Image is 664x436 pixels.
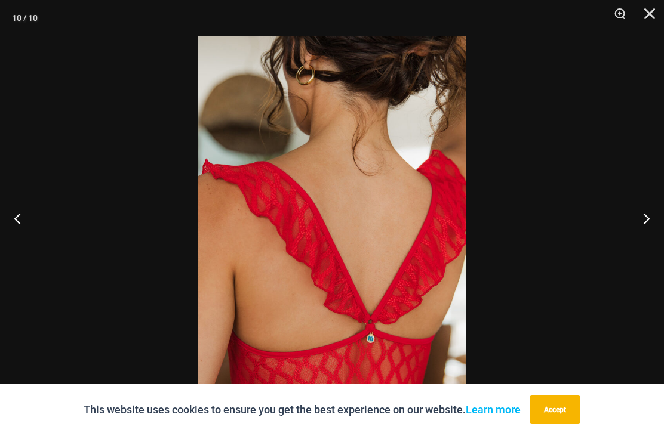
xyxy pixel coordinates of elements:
[619,188,664,248] button: Next
[12,9,38,27] div: 10 / 10
[466,403,521,416] a: Learn more
[84,401,521,419] p: This website uses cookies to ensure you get the best experience on our website.
[530,395,580,424] button: Accept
